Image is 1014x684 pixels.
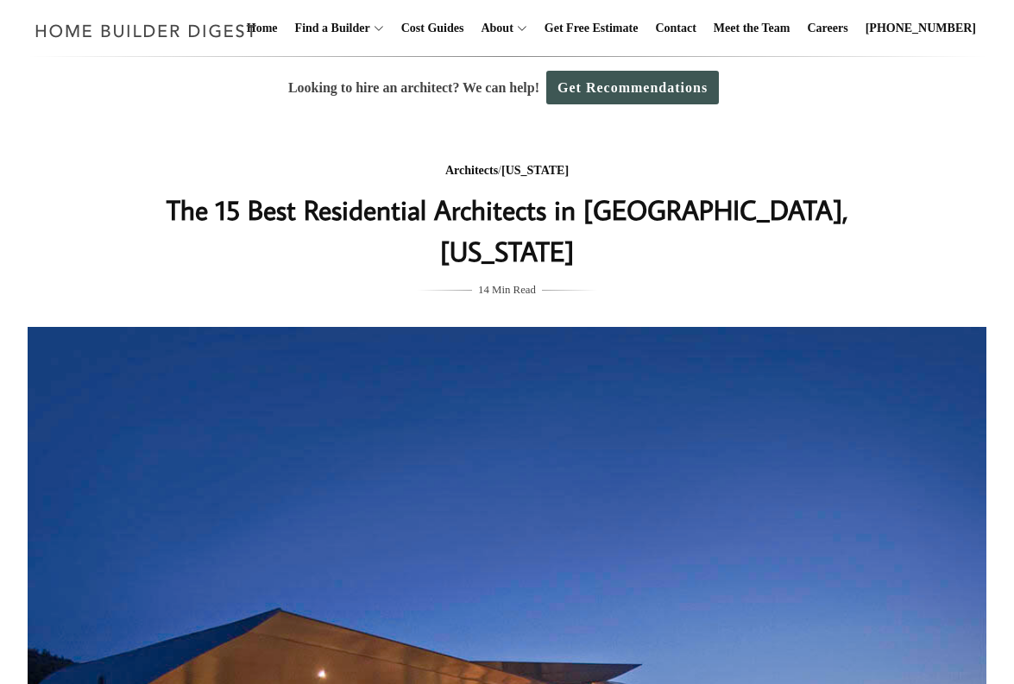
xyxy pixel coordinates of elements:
[859,1,983,56] a: [PHONE_NUMBER]
[707,1,797,56] a: Meet the Team
[478,280,536,299] span: 14 Min Read
[163,189,852,272] h1: The 15 Best Residential Architects in [GEOGRAPHIC_DATA], [US_STATE]
[240,1,285,56] a: Home
[163,160,852,182] div: /
[288,1,370,56] a: Find a Builder
[445,164,498,177] a: Architects
[394,1,471,56] a: Cost Guides
[546,71,719,104] a: Get Recommendations
[474,1,513,56] a: About
[501,164,569,177] a: [US_STATE]
[648,1,702,56] a: Contact
[538,1,646,56] a: Get Free Estimate
[801,1,855,56] a: Careers
[28,14,265,47] img: Home Builder Digest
